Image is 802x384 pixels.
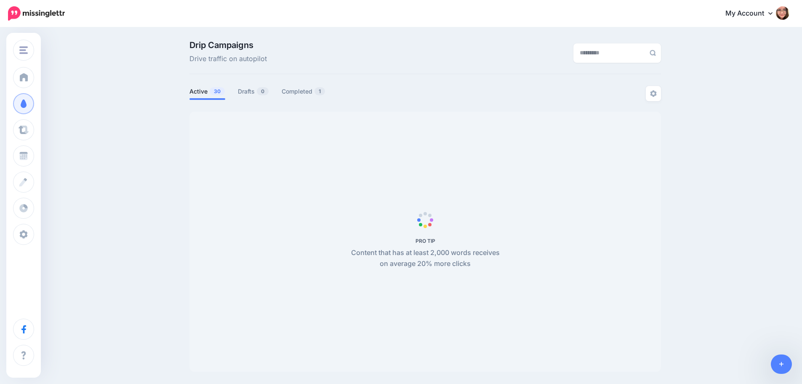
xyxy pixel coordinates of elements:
[257,87,269,95] span: 0
[314,87,325,95] span: 1
[189,86,225,97] a: Active30
[650,90,657,97] img: settings-grey.png
[210,87,225,95] span: 30
[19,46,28,54] img: menu.png
[282,86,325,97] a: Completed1
[238,86,269,97] a: Drafts0
[189,41,267,49] span: Drip Campaigns
[346,238,504,244] h5: PRO TIP
[189,54,267,64] span: Drive traffic on autopilot
[346,247,504,269] p: Content that has at least 2,000 words receives on average 20% more clicks
[8,6,65,21] img: Missinglettr
[717,3,789,24] a: My Account
[650,50,656,56] img: search-grey-6.png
